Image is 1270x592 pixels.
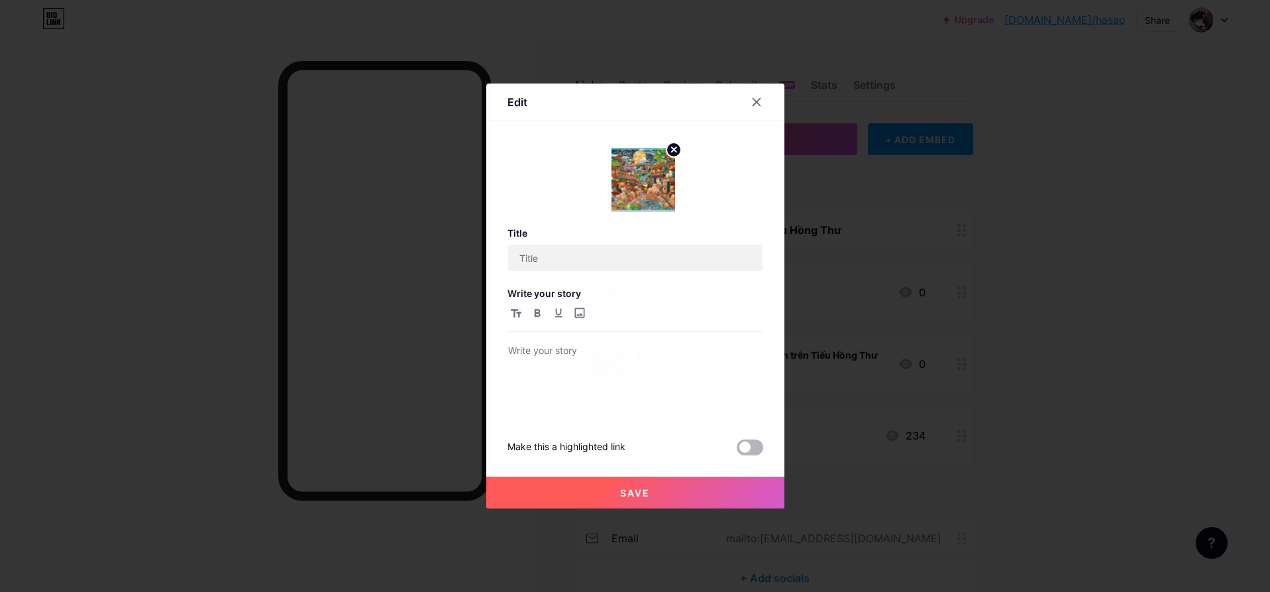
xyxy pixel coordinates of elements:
[507,288,763,299] h3: Write your story
[508,245,763,271] input: Title
[620,487,650,499] span: Save
[611,148,675,211] img: link_thumbnail
[507,94,527,110] div: Edit
[507,440,625,455] div: Make this a highlighted link
[486,477,784,508] button: Save
[507,227,763,239] h3: Title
